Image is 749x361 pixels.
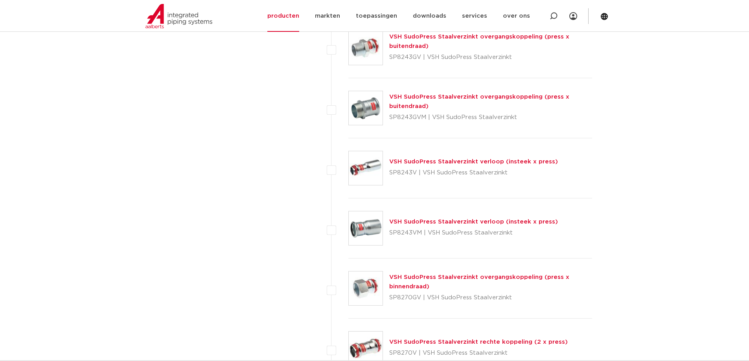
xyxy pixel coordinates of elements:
a: VSH SudoPress Staalverzinkt rechte koppeling (2 x press) [389,339,568,345]
a: VSH SudoPress Staalverzinkt verloop (insteek x press) [389,219,558,225]
a: VSH SudoPress Staalverzinkt overgangskoppeling (press x binnendraad) [389,274,569,290]
a: VSH SudoPress Staalverzinkt overgangskoppeling (press x buitendraad) [389,34,569,49]
img: Thumbnail for VSH SudoPress Staalverzinkt overgangskoppeling (press x binnendraad) [349,271,383,305]
p: SP8243V | VSH SudoPress Staalverzinkt [389,167,558,179]
img: Thumbnail for VSH SudoPress Staalverzinkt overgangskoppeling (press x buitendraad) [349,31,383,65]
p: SP8243VM | VSH SudoPress Staalverzinkt [389,227,558,239]
a: VSH SudoPress Staalverzinkt verloop (insteek x press) [389,159,558,165]
p: SP8270V | VSH SudoPress Staalverzinkt [389,347,568,359]
a: VSH SudoPress Staalverzinkt overgangskoppeling (press x buitendraad) [389,94,569,109]
p: SP8243GV | VSH SudoPress Staalverzinkt [389,51,593,64]
p: SP8243GVM | VSH SudoPress Staalverzinkt [389,111,593,124]
img: Thumbnail for VSH SudoPress Staalverzinkt verloop (insteek x press) [349,151,383,185]
img: Thumbnail for VSH SudoPress Staalverzinkt overgangskoppeling (press x buitendraad) [349,91,383,125]
img: Thumbnail for VSH SudoPress Staalverzinkt verloop (insteek x press) [349,211,383,245]
p: SP8270GV | VSH SudoPress Staalverzinkt [389,291,593,304]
